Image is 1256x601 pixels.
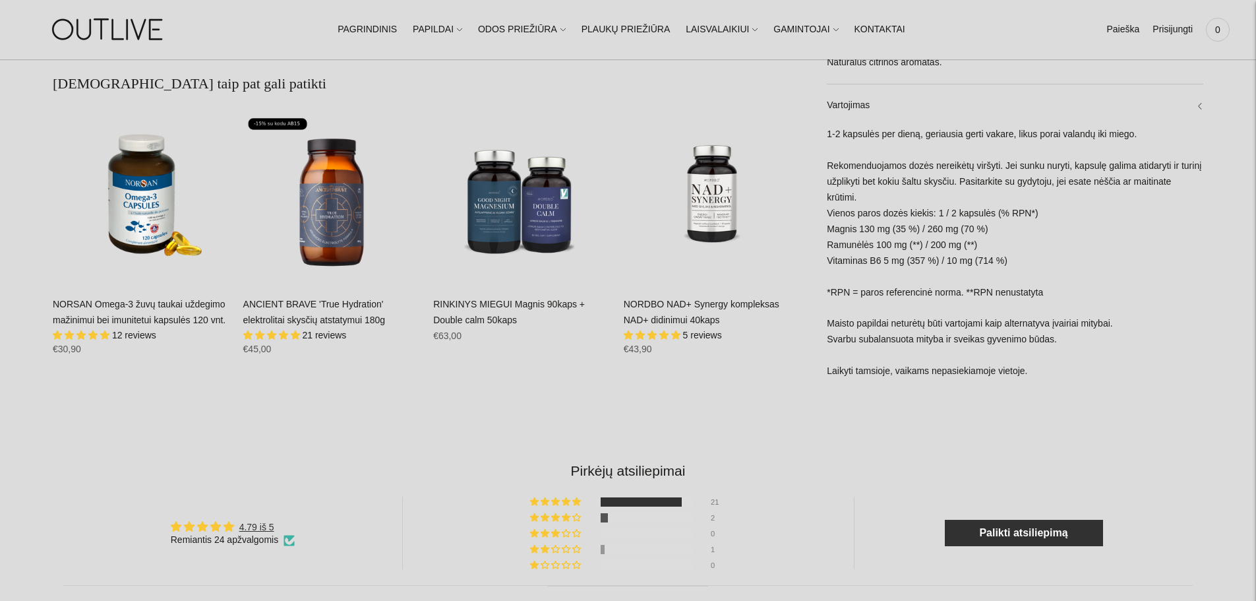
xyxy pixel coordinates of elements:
a: NORSAN Omega-3 žuvų taukai uždegimo mažinimui bei imunitetui kapsulės 120 vnt. [53,106,230,284]
a: 4.79 iš 5 [239,522,274,532]
span: €43,90 [624,344,652,354]
a: Paieška [1106,15,1139,44]
a: RINKINYS MIEGUI Magnis 90kaps + Double calm 50kaps [433,299,585,325]
a: ANCIENT BRAVE 'True Hydration' elektrolitai skysčių atstatymui 180g [243,299,386,325]
a: NORDBO NAD+ Synergy kompleksas NAD+ didinimui 40kaps [624,106,801,284]
h2: [DEMOGRAPHIC_DATA] taip pat gali patikti [53,74,800,94]
a: LAISVALAIKIUI [686,15,758,44]
span: 4.92 stars [53,330,112,340]
div: 21 [711,497,727,507]
img: OUTLIVE [26,7,191,52]
div: Remiantis 24 apžvalgomis [171,534,295,547]
span: 5 reviews [683,330,722,340]
a: NORSAN Omega-3 žuvų taukai uždegimo mažinimui bei imunitetui kapsulės 120 vnt. [53,299,225,325]
a: 0 [1206,15,1230,44]
a: PAPILDAI [413,15,462,44]
div: 4% (1) reviews with 2 star rating [530,545,583,554]
a: NORDBO NAD+ Synergy kompleksas NAD+ didinimui 40kaps [624,299,779,325]
div: 1 [711,545,727,554]
a: KONTAKTAI [854,15,905,44]
div: Average rating is 4.79 stars [171,519,295,534]
span: 21 reviews [302,330,346,340]
a: Palikti atsiliepimą [945,520,1103,546]
a: Vartojimas [827,84,1203,127]
div: 88% (21) reviews with 5 star rating [530,497,583,507]
img: Verified Checkmark [284,535,295,546]
a: ODOS PRIEŽIŪRA [478,15,566,44]
a: RINKINYS MIEGUI Magnis 90kaps + Double calm 50kaps [433,106,611,284]
span: 0 [1209,20,1227,39]
a: PAGRINDINIS [338,15,397,44]
span: 5.00 stars [624,330,683,340]
div: 8% (2) reviews with 4 star rating [530,513,583,522]
h2: Pirkėjų atsiliepimai [63,461,1193,480]
span: 5.00 stars [243,330,303,340]
span: €63,00 [433,331,462,341]
a: PLAUKŲ PRIEŽIŪRA [582,15,671,44]
span: €45,00 [243,344,272,354]
span: 12 reviews [112,330,156,340]
span: €30,90 [53,344,81,354]
a: Prisijungti [1152,15,1193,44]
div: 1-2 kapsulės per dieną, geriausia gerti vakare, likus porai valandų iki miego. Rekomenduojamos do... [827,127,1203,393]
a: GAMINTOJAI [773,15,838,44]
a: ANCIENT BRAVE 'True Hydration' elektrolitai skysčių atstatymui 180g [243,106,421,284]
div: 2 [711,513,727,522]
